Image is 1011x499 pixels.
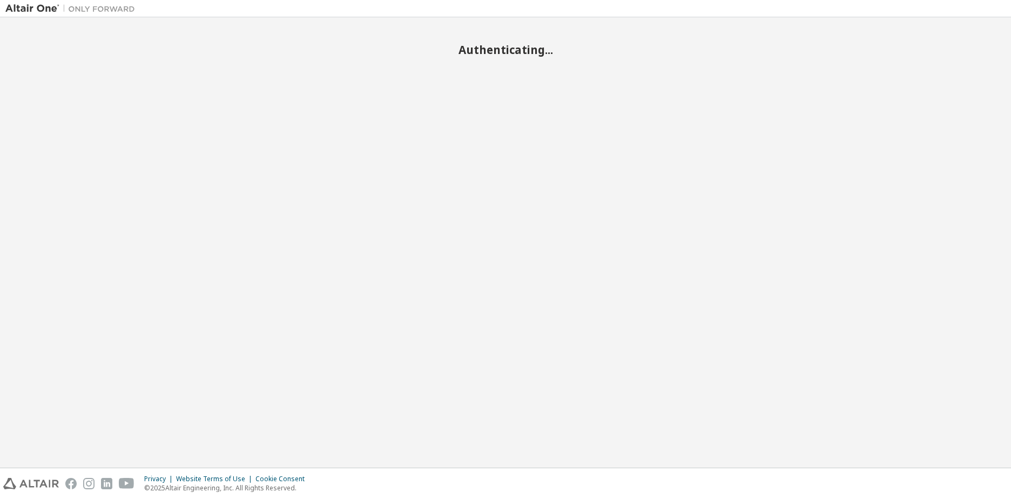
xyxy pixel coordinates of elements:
[5,43,1006,57] h2: Authenticating...
[5,3,140,14] img: Altair One
[101,478,112,489] img: linkedin.svg
[255,475,311,483] div: Cookie Consent
[83,478,95,489] img: instagram.svg
[144,475,176,483] div: Privacy
[65,478,77,489] img: facebook.svg
[176,475,255,483] div: Website Terms of Use
[144,483,311,493] p: © 2025 Altair Engineering, Inc. All Rights Reserved.
[119,478,134,489] img: youtube.svg
[3,478,59,489] img: altair_logo.svg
